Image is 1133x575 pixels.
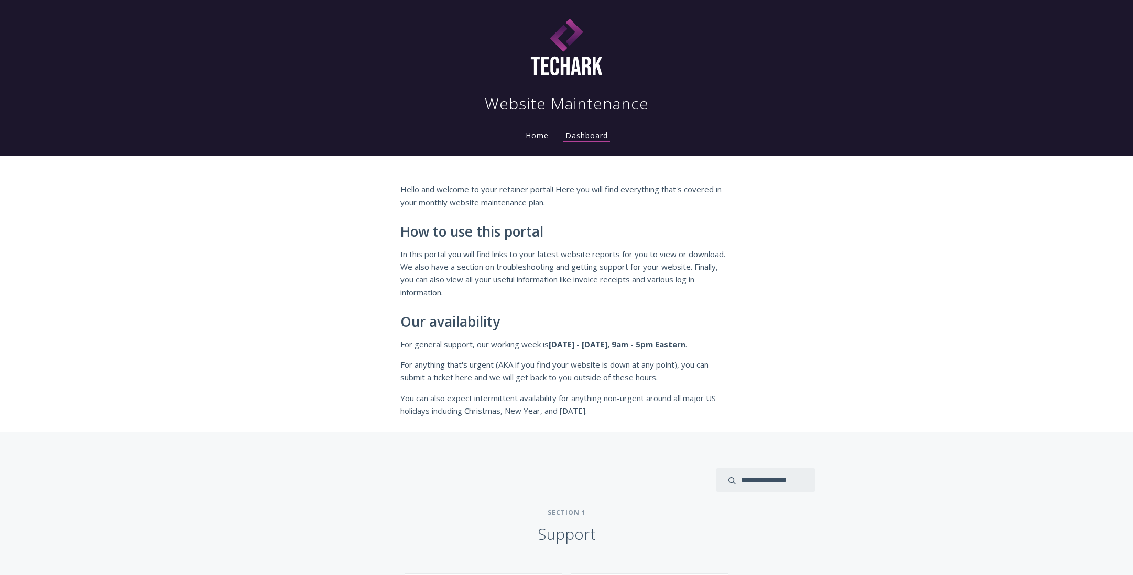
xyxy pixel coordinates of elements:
h2: Our availability [400,314,733,330]
strong: [DATE] - [DATE], 9am - 5pm Eastern [549,339,685,349]
h2: How to use this portal [400,224,733,240]
h1: Website Maintenance [485,93,649,114]
p: For general support, our working week is . [400,338,733,350]
p: Hello and welcome to your retainer portal! Here you will find everything that's covered in your m... [400,183,733,208]
a: Dashboard [563,130,610,142]
p: You can also expect intermittent availability for anything non-urgent around all major US holiday... [400,392,733,417]
p: For anything that's urgent (AKA if you find your website is down at any point), you can submit a ... [400,358,733,384]
input: search input [716,468,815,492]
p: In this portal you will find links to your latest website reports for you to view or download. We... [400,248,733,299]
a: Home [524,130,551,140]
